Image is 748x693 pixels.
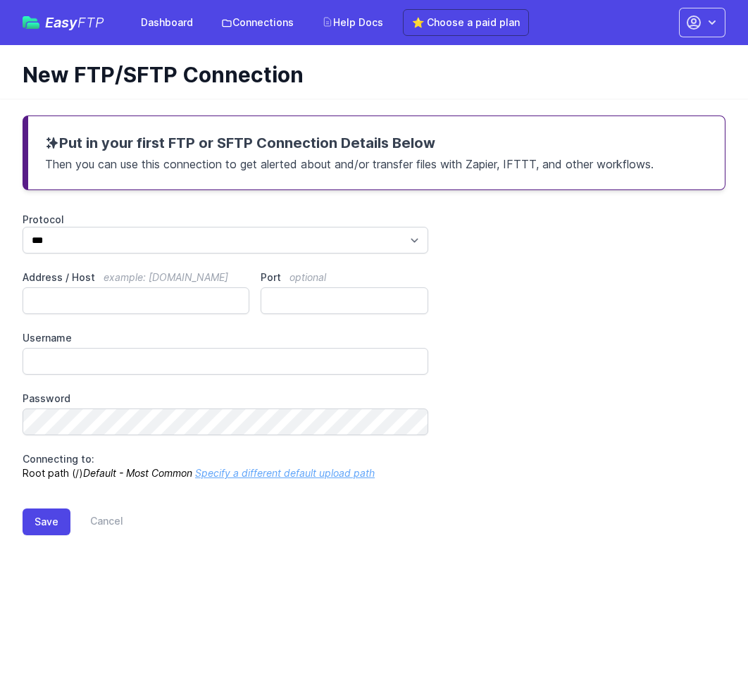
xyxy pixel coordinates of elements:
[45,133,708,153] h3: Put in your first FTP or SFTP Connection Details Below
[104,271,228,283] span: example: [DOMAIN_NAME]
[195,467,375,479] a: Specify a different default upload path
[403,9,529,36] a: ⭐ Choose a paid plan
[23,15,104,30] a: EasyFTP
[132,10,201,35] a: Dashboard
[70,508,123,535] a: Cancel
[23,62,714,87] h1: New FTP/SFTP Connection
[23,508,70,535] button: Save
[313,10,392,35] a: Help Docs
[23,452,428,480] p: Root path (/)
[23,16,39,29] img: easyftp_logo.png
[23,331,428,345] label: Username
[77,14,104,31] span: FTP
[45,153,708,173] p: Then you can use this connection to get alerted about and/or transfer files with Zapier, IFTTT, a...
[23,392,428,406] label: Password
[23,453,94,465] span: Connecting to:
[83,467,192,479] i: Default - Most Common
[213,10,302,35] a: Connections
[261,270,428,285] label: Port
[23,270,249,285] label: Address / Host
[45,15,104,30] span: Easy
[23,213,428,227] label: Protocol
[289,271,326,283] span: optional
